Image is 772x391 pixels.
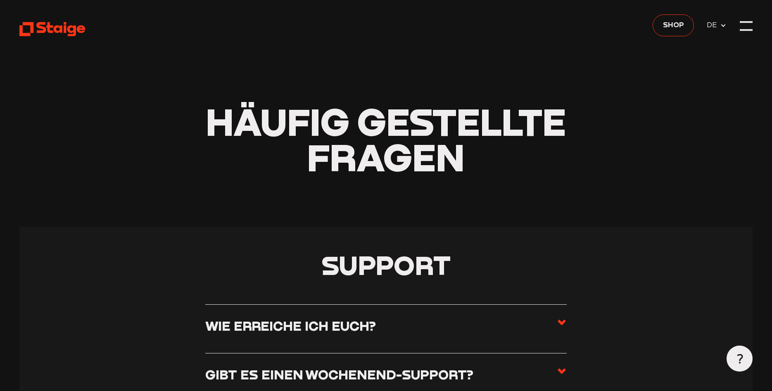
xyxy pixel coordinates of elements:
span: Häufig gestellte Fragen [206,99,566,180]
h3: Wie erreiche ich euch? [205,318,376,334]
span: Shop [663,19,684,30]
h3: Gibt es einen Wochenend-Support? [205,366,473,382]
span: Support [321,249,451,281]
a: Shop [653,14,694,36]
span: DE [707,19,720,31]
